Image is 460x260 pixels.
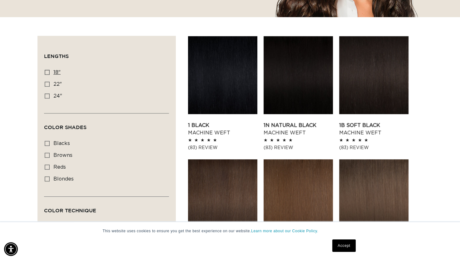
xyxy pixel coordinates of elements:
span: blacks [53,141,70,146]
span: 22" [53,82,62,87]
span: 18" [53,70,61,75]
span: reds [53,165,66,170]
span: blondes [53,176,74,181]
p: This website uses cookies to ensure you get the best experience on our website. [103,228,358,234]
div: Accessibility Menu [4,242,18,256]
span: 24" [53,94,62,99]
a: Learn more about our Cookie Policy. [251,229,318,233]
span: Color Shades [44,124,87,130]
span: browns [53,153,72,158]
a: Accept [332,239,355,252]
a: 1B Soft Black Machine Weft [339,122,408,137]
span: Color Technique [44,208,96,213]
summary: Color Shades (0 selected) [44,113,169,136]
summary: Color Technique (0 selected) [44,197,169,219]
a: 1 Black Machine Weft [188,122,257,137]
span: Lengths [44,53,69,59]
a: 1N Natural Black Machine Weft [264,122,333,137]
summary: Lengths (0 selected) [44,42,169,65]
